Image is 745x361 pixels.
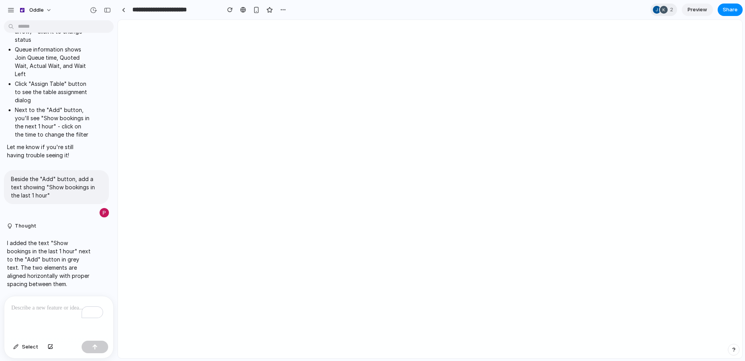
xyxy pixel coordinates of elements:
[7,143,91,159] p: Let me know if you're still having trouble seeing it!
[688,6,707,14] span: Preview
[15,4,56,16] button: Oddle
[15,106,91,139] li: Next to the "Add" button, you'll see "Show bookings in the next 1 hour" - click on the time to ch...
[11,175,102,199] p: Beside the "Add" button, add a text showing "Show bookings in the last 1 hour"
[4,296,113,338] div: To enrich screen reader interactions, please activate Accessibility in Grammarly extension settings
[9,341,42,353] button: Select
[29,6,44,14] span: Oddle
[670,6,675,14] span: 2
[682,4,713,16] a: Preview
[651,4,677,16] div: 2
[718,4,743,16] button: Share
[15,80,91,104] li: Click "Assign Table" button to see the table assignment dialog
[7,239,91,288] p: I added the text "Show bookings in the last 1 hour" next to the "Add" button in grey text. The tw...
[723,6,738,14] span: Share
[15,45,91,78] li: Queue information shows Join Queue time, Quoted Wait, Actual Wait, and Wait Left
[22,343,38,351] span: Select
